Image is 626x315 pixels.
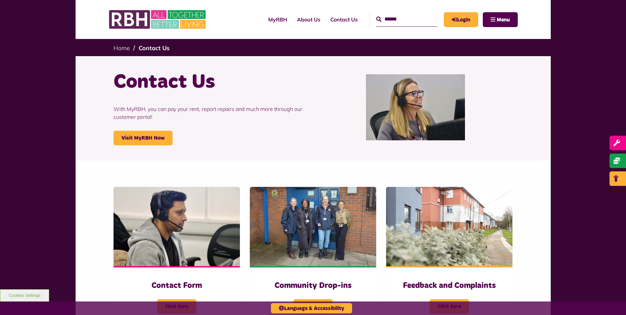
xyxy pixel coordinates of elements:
[114,44,130,52] a: Home
[366,74,465,140] img: Contact Centre February 2024 (1)
[250,187,376,266] img: Heywood Drop In 2024
[325,11,363,28] a: Contact Us
[497,17,510,22] span: Menu
[114,69,308,95] h1: Contact Us
[109,7,208,32] img: RBH
[386,187,512,266] img: SAZMEDIA RBH 22FEB24 97
[596,285,626,315] iframe: Netcall Web Assistant for live chat
[292,11,325,28] a: About Us
[271,303,352,313] button: Language & Accessibility
[444,12,478,27] a: MyRBH
[127,281,227,291] h3: Contact Form
[430,299,469,314] span: Click here
[263,11,292,28] a: MyRBH
[114,95,308,131] p: With MyRBH, you can pay your rent, report repairs and much more through our customer portal!
[293,299,333,314] span: Click here
[399,281,499,291] h3: Feedback and Complaints
[139,44,170,52] a: Contact Us
[157,299,196,314] span: Click here
[114,187,240,266] img: Contact Centre February 2024 (4)
[114,131,173,145] a: Visit MyRBH Now
[483,12,518,27] button: Navigation
[263,281,363,291] h3: Community Drop-ins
